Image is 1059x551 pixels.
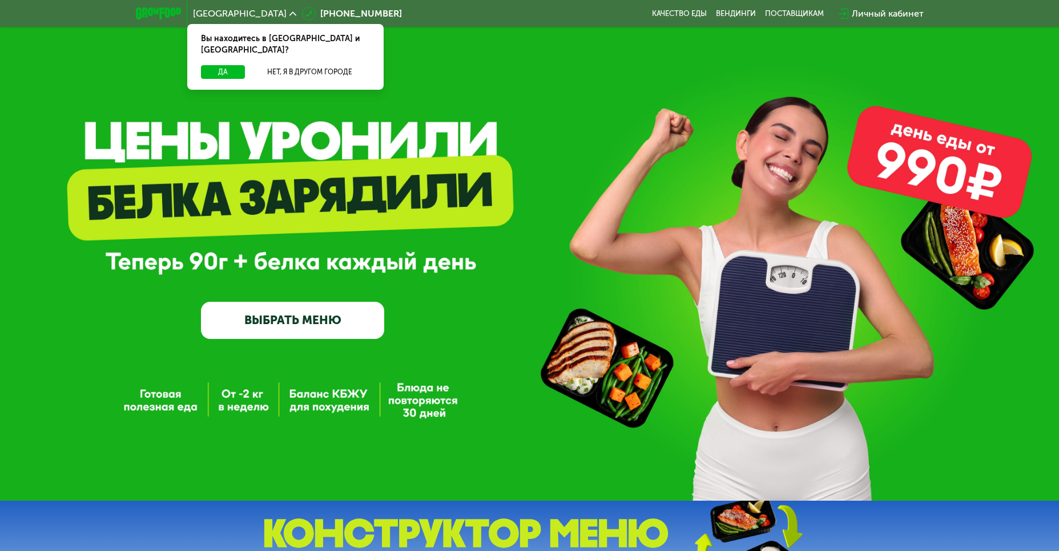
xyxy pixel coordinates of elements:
[852,7,924,21] div: Личный кабинет
[201,302,384,338] a: ВЫБРАТЬ МЕНЮ
[652,9,707,18] a: Качество еды
[193,9,287,18] span: [GEOGRAPHIC_DATA]
[187,24,384,65] div: Вы находитесь в [GEOGRAPHIC_DATA] и [GEOGRAPHIC_DATA]?
[765,9,824,18] div: поставщикам
[302,7,402,21] a: [PHONE_NUMBER]
[716,9,756,18] a: Вендинги
[201,65,245,79] button: Да
[249,65,370,79] button: Нет, я в другом городе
